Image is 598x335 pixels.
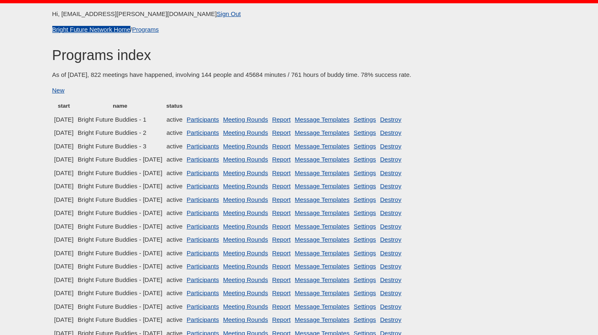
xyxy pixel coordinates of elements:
td: [DATE] [52,300,76,314]
td: [DATE] [52,153,76,166]
p: As of [DATE], 822 meetings have happened, involving 144 people and 45684 minutes / 761 hours of b... [52,70,546,80]
td: Bright Future Buddies - [DATE] [76,273,165,287]
td: Bright Future Buddies - [DATE] [76,233,165,247]
a: Message Templates [295,250,349,256]
a: Report [272,129,291,136]
td: Bright Future Buddies - [DATE] [76,153,165,166]
a: Settings [354,236,376,243]
a: Destroy [380,183,402,189]
a: Destroy [380,316,402,323]
td: active [164,153,184,166]
a: Meeting Rounds [223,169,268,176]
a: Participants [187,156,219,163]
td: Bright Future Buddies - [DATE] [76,286,165,300]
td: Bright Future Buddies - [DATE] [76,300,165,314]
td: [DATE] [52,193,76,207]
a: Message Templates [295,129,349,136]
td: Bright Future Buddies - [DATE] [76,193,165,207]
a: Report [272,116,291,123]
a: Message Templates [295,236,349,243]
a: Meeting Rounds [223,316,268,323]
a: Programs [132,26,159,33]
a: Report [272,183,291,189]
a: Meeting Rounds [223,143,268,150]
td: active [164,193,184,207]
td: Bright Future Buddies - 3 [76,140,165,153]
td: Bright Future Buddies - [DATE] [76,206,165,220]
a: Report [272,236,291,243]
a: Report [272,156,291,163]
a: Bright Future Network Home [52,26,130,33]
a: Message Templates [295,196,349,203]
a: Meeting Rounds [223,116,268,123]
a: Destroy [380,209,402,216]
a: Message Templates [295,143,349,150]
a: Participants [187,196,219,203]
a: Meeting Rounds [223,209,268,216]
a: Destroy [380,196,402,203]
h1: Programs index [52,47,546,63]
a: Settings [354,169,376,176]
td: active [164,166,184,180]
a: Meeting Rounds [223,223,268,230]
a: Participants [187,116,219,123]
td: [DATE] [52,233,76,247]
td: active [164,300,184,314]
a: Settings [354,196,376,203]
a: Message Templates [295,289,349,296]
td: active [164,113,184,127]
a: Message Templates [295,223,349,230]
a: Report [272,303,291,310]
a: Message Templates [295,316,349,323]
a: Settings [354,276,376,283]
a: Message Templates [295,263,349,270]
a: Report [272,196,291,203]
td: [DATE] [52,260,76,273]
a: Settings [354,209,376,216]
a: Settings [354,316,376,323]
a: Participants [187,183,219,189]
a: Destroy [380,289,402,296]
td: [DATE] [52,126,76,140]
th: name [76,101,165,113]
a: Participants [187,236,219,243]
a: Settings [354,263,376,270]
a: Meeting Rounds [223,129,268,136]
a: Participants [187,209,219,216]
a: Participants [187,250,219,256]
td: active [164,247,184,260]
a: Report [272,209,291,216]
a: Settings [354,143,376,150]
a: Destroy [380,236,402,243]
td: Bright Future Buddies - 1 [76,113,165,127]
td: active [164,286,184,300]
a: Participants [187,289,219,296]
a: Participants [187,129,219,136]
a: Participants [187,223,219,230]
th: status [164,101,184,113]
a: Report [272,289,291,296]
td: [DATE] [52,313,76,327]
a: Report [272,263,291,270]
a: Message Templates [295,276,349,283]
a: Message Templates [295,116,349,123]
a: Meeting Rounds [223,303,268,310]
a: Destroy [380,303,402,310]
td: [DATE] [52,286,76,300]
a: Settings [354,250,376,256]
a: Destroy [380,169,402,176]
a: Report [272,276,291,283]
a: Message Templates [295,303,349,310]
a: Message Templates [295,156,349,163]
a: Settings [354,129,376,136]
a: Meeting Rounds [223,276,268,283]
a: Destroy [380,263,402,270]
a: Meeting Rounds [223,196,268,203]
a: Meeting Rounds [223,289,268,296]
a: Participants [187,276,219,283]
td: Bright Future Buddies - [DATE] [76,260,165,273]
a: Destroy [380,143,402,150]
td: [DATE] [52,247,76,260]
a: Meeting Rounds [223,263,268,270]
a: New [52,87,65,94]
